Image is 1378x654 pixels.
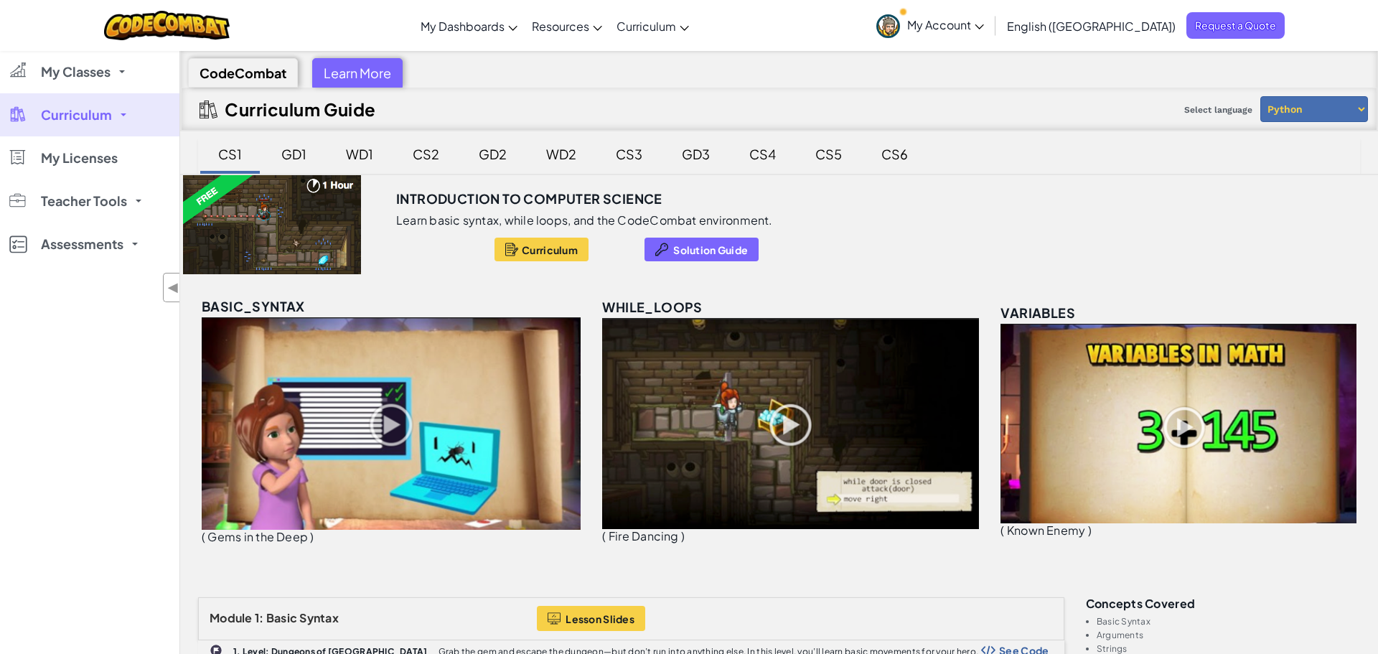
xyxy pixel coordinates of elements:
div: GD1 [267,137,321,171]
span: Curriculum [41,108,112,121]
span: ( [1000,523,1004,538]
span: Curriculum [617,19,676,34]
span: while_loops [602,299,702,315]
div: WD2 [532,137,591,171]
span: ) [1088,523,1092,538]
div: CS6 [867,137,922,171]
li: Strings [1097,644,1360,653]
span: English ([GEOGRAPHIC_DATA]) [1007,19,1176,34]
img: IconCurriculumGuide.svg [200,101,217,118]
a: My Account [869,3,991,48]
span: Assessments [41,238,123,251]
h2: Curriculum Guide [225,99,376,119]
h3: Introduction to Computer Science [396,188,662,210]
div: CodeCombat [188,58,298,88]
div: Learn More [312,58,403,88]
span: ( [202,529,205,544]
span: Module [210,610,253,625]
span: Select language [1178,99,1258,121]
span: My Account [907,17,984,32]
span: Teacher Tools [41,195,127,207]
span: My Licenses [41,151,118,164]
span: basic_syntax [202,298,305,314]
span: ◀ [167,277,179,298]
span: 1: [255,610,264,625]
span: Lesson Slides [566,613,634,625]
span: Basic Syntax [266,610,339,625]
a: Request a Quote [1186,12,1285,39]
img: while_loops_unlocked.png [602,318,979,529]
span: Resources [532,19,589,34]
a: English ([GEOGRAPHIC_DATA]) [1000,6,1183,45]
div: CS5 [801,137,856,171]
span: ) [310,529,314,544]
img: CodeCombat logo [104,11,230,40]
div: WD1 [332,137,388,171]
div: GD3 [667,137,724,171]
span: My Dashboards [421,19,505,34]
img: variables_unlocked.png [1000,324,1356,523]
span: Known Enemy [1007,523,1086,538]
button: Curriculum [495,238,589,261]
span: Solution Guide [673,244,748,256]
div: GD2 [464,137,521,171]
img: avatar [876,14,900,38]
span: ) [681,528,685,543]
span: variables [1000,304,1075,321]
div: CS1 [204,137,256,171]
button: Solution Guide [645,238,759,261]
span: Fire Dancing [609,528,679,543]
a: Curriculum [609,6,696,45]
div: CS2 [398,137,454,171]
span: Curriculum [522,244,578,256]
h3: Concepts covered [1086,597,1360,609]
a: Resources [525,6,609,45]
li: Arguments [1097,630,1360,640]
img: basic_syntax_unlocked.png [202,317,581,530]
span: ( [602,528,606,543]
p: Learn basic syntax, while loops, and the CodeCombat environment. [396,213,773,228]
span: Gems in the Deep [207,529,308,544]
div: CS4 [735,137,790,171]
li: Basic Syntax [1097,617,1360,626]
a: My Dashboards [413,6,525,45]
span: My Classes [41,65,111,78]
div: CS3 [601,137,657,171]
button: Lesson Slides [537,606,645,631]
